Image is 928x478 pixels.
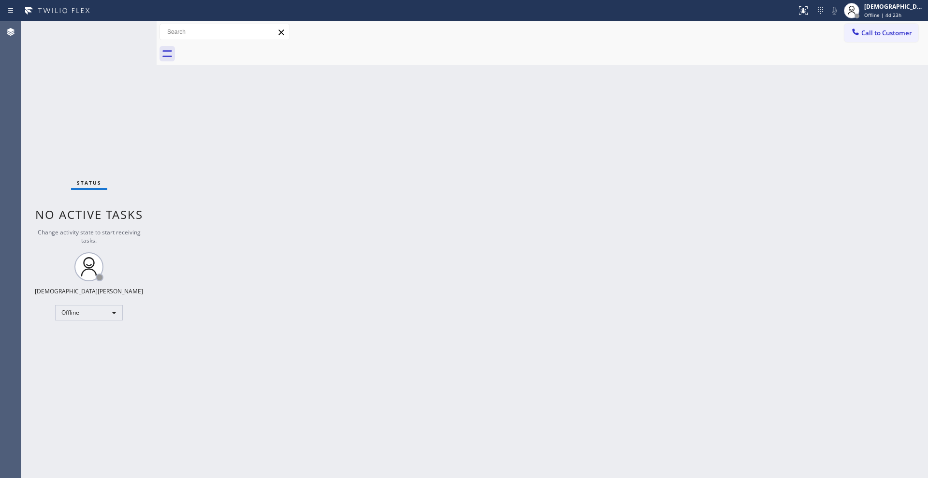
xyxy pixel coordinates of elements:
[77,179,101,186] span: Status
[864,2,925,11] div: [DEMOGRAPHIC_DATA][PERSON_NAME]
[844,24,918,42] button: Call to Customer
[827,4,841,17] button: Mute
[861,29,912,37] span: Call to Customer
[38,228,141,245] span: Change activity state to start receiving tasks.
[864,12,901,18] span: Offline | 4d 23h
[35,287,143,295] div: [DEMOGRAPHIC_DATA][PERSON_NAME]
[160,24,290,40] input: Search
[35,206,143,222] span: No active tasks
[55,305,123,320] div: Offline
